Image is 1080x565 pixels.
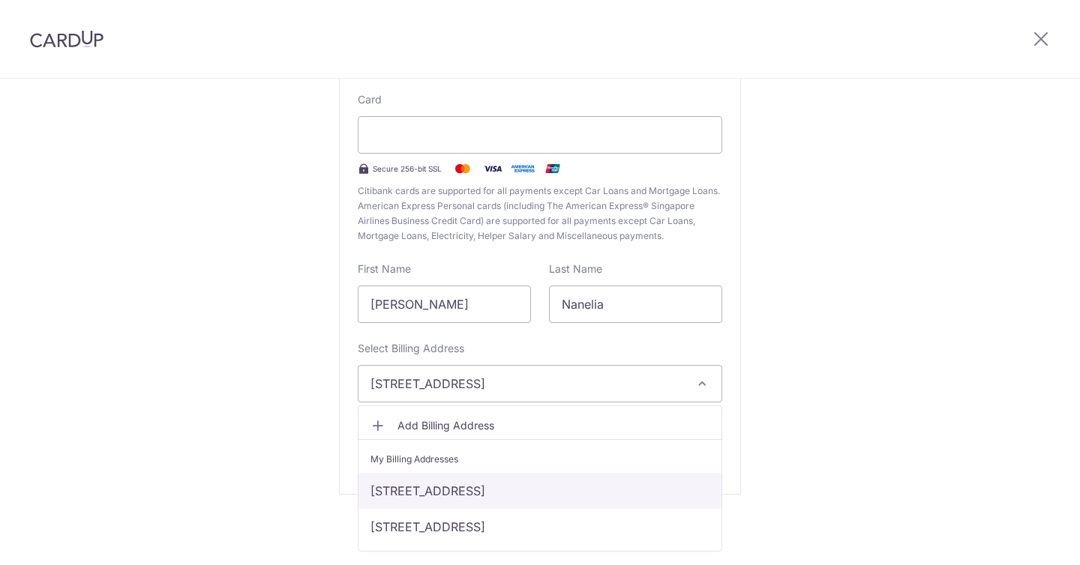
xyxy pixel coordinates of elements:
[358,341,464,356] label: Select Billing Address
[370,452,458,467] span: My Billing Addresses
[370,375,682,393] span: [STREET_ADDRESS]
[508,160,538,178] img: .alt.amex
[358,365,722,402] button: [STREET_ADDRESS]
[358,285,531,323] input: Cardholder First Name
[397,418,709,433] span: Add Billing Address
[373,163,442,175] span: Secure 256-bit SSL
[358,184,722,244] span: Citibank cards are supported for all payments except Car Loans and Mortgage Loans. American Expre...
[538,160,568,178] img: .alt.unionpay
[370,126,709,144] iframe: Secure card payment input frame
[549,285,722,323] input: Cardholder Last Name
[478,160,508,178] img: Visa
[358,473,721,509] a: [STREET_ADDRESS]
[448,160,478,178] img: Mastercard
[30,30,103,48] img: CardUp
[358,509,721,545] a: [STREET_ADDRESS]
[358,262,411,277] label: First Name
[358,405,722,552] ul: [STREET_ADDRESS]
[358,412,721,439] a: Add Billing Address
[549,262,602,277] label: Last Name
[358,92,382,107] label: Card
